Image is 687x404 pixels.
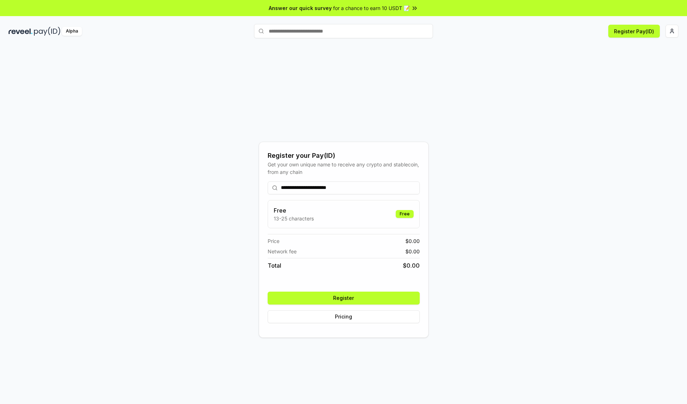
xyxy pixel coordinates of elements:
[396,210,414,218] div: Free
[268,151,420,161] div: Register your Pay(ID)
[274,206,314,215] h3: Free
[268,161,420,176] div: Get your own unique name to receive any crypto and stablecoin, from any chain
[268,237,279,245] span: Price
[268,310,420,323] button: Pricing
[34,27,60,36] img: pay_id
[9,27,33,36] img: reveel_dark
[405,237,420,245] span: $ 0.00
[62,27,82,36] div: Alpha
[268,248,297,255] span: Network fee
[269,4,332,12] span: Answer our quick survey
[274,215,314,222] p: 13-25 characters
[403,261,420,270] span: $ 0.00
[405,248,420,255] span: $ 0.00
[333,4,410,12] span: for a chance to earn 10 USDT 📝
[268,261,281,270] span: Total
[268,292,420,305] button: Register
[608,25,660,38] button: Register Pay(ID)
